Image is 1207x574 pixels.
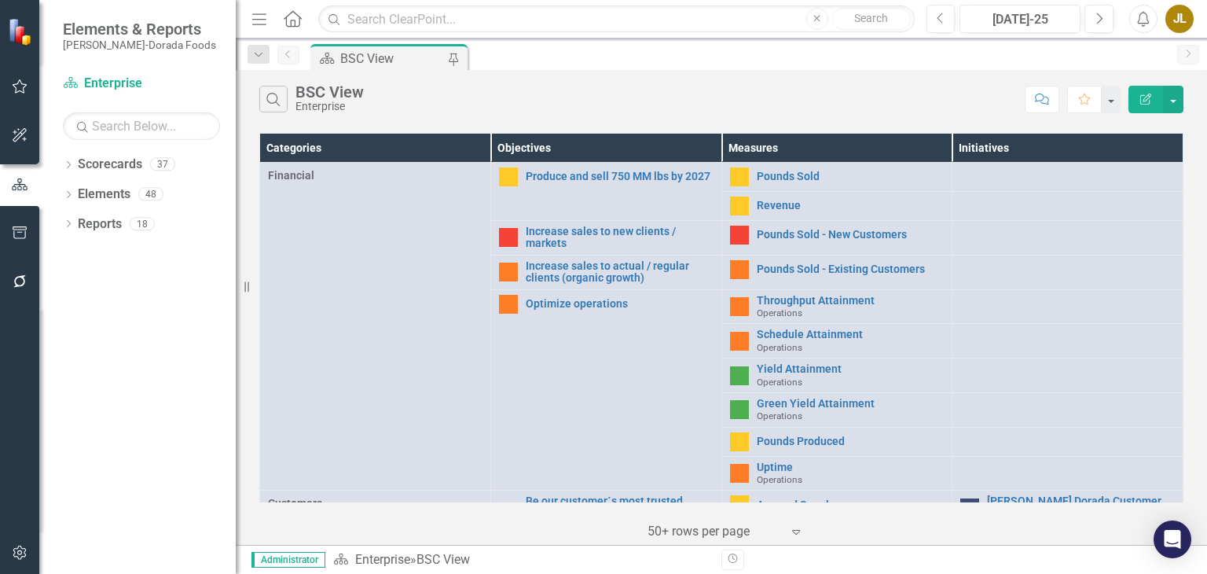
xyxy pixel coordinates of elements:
a: Yield Attainment [757,363,945,375]
a: Scorecards [78,156,142,174]
td: Double-Click to Edit Right Click for Context Menu [721,192,952,221]
div: 18 [130,217,155,230]
td: Double-Click to Edit Right Click for Context Menu [490,221,721,256]
img: Warning [499,263,518,281]
div: » [333,551,710,569]
span: Operations [757,410,802,421]
button: JL [1165,5,1194,33]
td: Double-Click to Edit Right Click for Context Menu [721,392,952,427]
div: 37 [150,158,175,171]
img: Above Target [730,366,749,385]
span: Customers [268,495,482,511]
span: Operations [757,307,802,318]
a: Enterprise [63,75,220,93]
a: Elements [78,186,130,204]
img: Below Plan [499,228,518,247]
img: Below Plan [730,226,749,245]
td: Double-Click to Edit Right Click for Context Menu [490,289,721,491]
a: Pounds Sold - New Customers [757,229,945,241]
a: Assured Supply [757,499,945,511]
img: Caution [499,167,518,186]
span: Operations [757,342,802,353]
span: Administrator [251,552,325,568]
td: Double-Click to Edit Right Click for Context Menu [721,221,952,256]
div: BSC View [340,49,444,68]
a: Be our customer´s most trusted supplier / Exceed our customer´s expectations with the highest qua... [526,495,714,532]
span: Search [854,12,888,24]
img: Warning [499,295,518,314]
a: Uptime [757,462,945,473]
td: Double-Click to Edit Right Click for Context Menu [721,491,952,525]
div: BSC View [416,552,470,567]
a: Pounds Sold - Existing Customers [757,263,945,275]
img: Warning [730,332,749,351]
span: Elements & Reports [63,20,216,39]
a: Green Yield Attainment [757,398,945,410]
td: Double-Click to Edit Right Click for Context Menu [490,255,721,289]
a: Increase sales to actual / regular clients (organic growth) [526,260,714,285]
img: Warning [730,297,749,316]
div: Enterprise [295,101,364,112]
span: Operations [757,377,802,388]
img: Warning [730,464,749,483]
td: Double-Click to Edit Right Click for Context Menu [490,163,721,221]
a: Pounds Produced [757,436,945,447]
img: Above Target [730,400,749,419]
td: Double-Click to Edit Right Click for Context Menu [721,359,952,393]
img: ClearPoint Strategy [8,18,35,46]
td: Double-Click to Edit Right Click for Context Menu [721,163,952,192]
img: Warning [730,260,749,279]
td: Double-Click to Edit Right Click for Context Menu [721,427,952,456]
img: Caution [730,495,749,514]
span: Operations [757,474,802,485]
div: [DATE]-25 [965,10,1075,29]
a: Throughput Attainment [757,295,945,307]
a: Schedule Attainment [757,329,945,340]
td: Double-Click to Edit Right Click for Context Menu [952,491,1183,525]
img: Caution [730,197,749,215]
td: Double-Click to Edit Right Click for Context Menu [721,255,952,289]
td: Double-Click to Edit Right Click for Context Menu [721,324,952,359]
button: [DATE]-25 [959,5,1080,33]
div: Open Intercom Messenger [1154,521,1191,558]
div: 48 [138,188,163,201]
a: Optimize operations [526,298,714,310]
a: Pounds Sold [757,171,945,182]
img: Caution [730,167,749,186]
div: BSC View [295,83,364,101]
a: Enterprise [355,552,410,567]
img: No Information [960,499,979,517]
span: Financial [268,167,482,183]
a: Reports [78,215,122,234]
a: Revenue [757,200,945,212]
small: [PERSON_NAME]-Dorada Foods [63,39,216,51]
a: Increase sales to new clients / markets [526,226,714,250]
input: Search ClearPoint... [318,6,914,33]
button: Search [832,8,911,30]
td: Double-Click to Edit Right Click for Context Menu [721,456,952,491]
input: Search Below... [63,112,220,140]
img: Caution [730,432,749,451]
td: Double-Click to Edit [260,163,491,491]
a: [PERSON_NAME] Dorada Customer Satisfaction Survey [987,495,1175,520]
a: Produce and sell 750 MM lbs by 2027 [526,171,714,182]
td: Double-Click to Edit Right Click for Context Menu [721,289,952,324]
